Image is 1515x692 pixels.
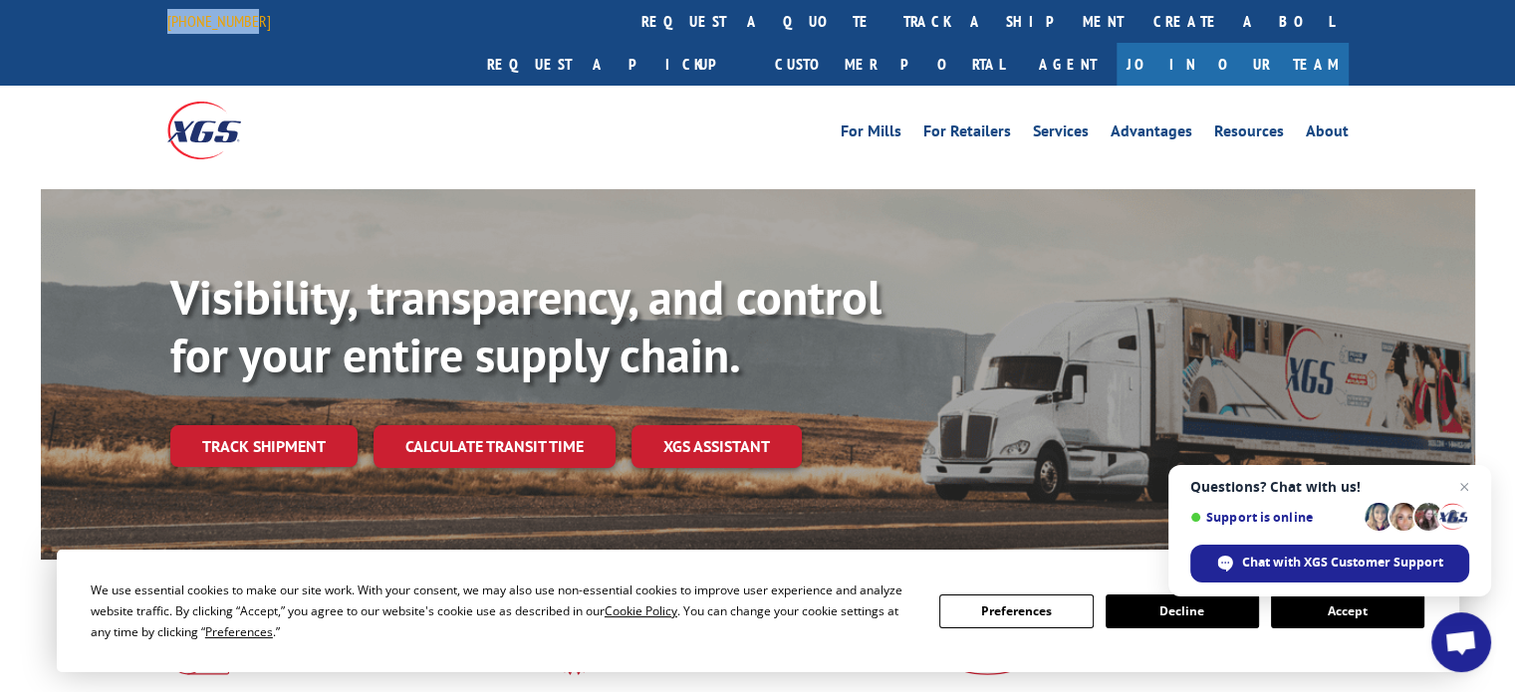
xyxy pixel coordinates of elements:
[1242,554,1443,572] span: Chat with XGS Customer Support
[939,594,1093,628] button: Preferences
[205,623,273,640] span: Preferences
[1117,43,1349,86] a: Join Our Team
[1106,594,1259,628] button: Decline
[631,425,802,468] a: XGS ASSISTANT
[841,123,901,145] a: For Mills
[605,602,677,619] span: Cookie Policy
[923,123,1011,145] a: For Retailers
[760,43,1019,86] a: Customer Portal
[1190,510,1358,525] span: Support is online
[1019,43,1117,86] a: Agent
[472,43,760,86] a: Request a pickup
[170,266,882,385] b: Visibility, transparency, and control for your entire supply chain.
[91,579,915,642] div: We use essential cookies to make our site work. With your consent, we may also use non-essential ...
[1452,475,1476,499] span: Close chat
[1190,545,1469,582] div: Chat with XGS Customer Support
[1033,123,1089,145] a: Services
[167,11,271,31] a: [PHONE_NUMBER]
[1190,479,1469,495] span: Questions? Chat with us!
[1306,123,1349,145] a: About
[1214,123,1284,145] a: Resources
[1111,123,1192,145] a: Advantages
[1431,612,1491,672] div: Open chat
[57,550,1459,672] div: Cookie Consent Prompt
[1271,594,1424,628] button: Accept
[374,425,616,468] a: Calculate transit time
[170,425,358,467] a: Track shipment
